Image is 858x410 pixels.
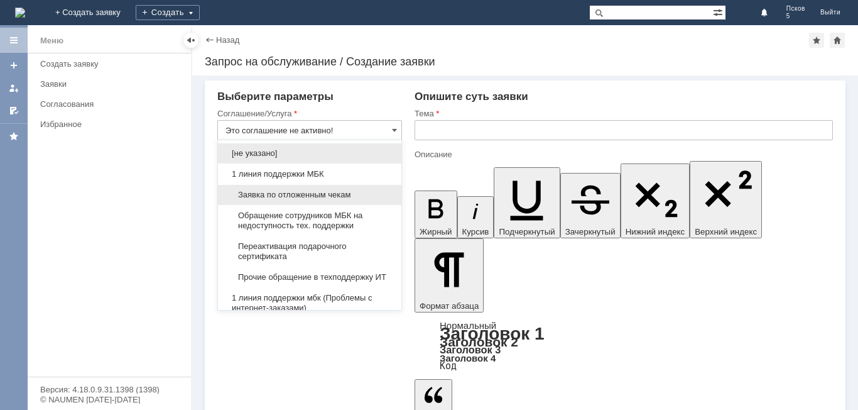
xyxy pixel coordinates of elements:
[225,148,394,158] span: [не указано]
[40,385,178,394] div: Версия: 4.18.0.9.31.1398 (1398)
[35,74,188,94] a: Заявки
[621,163,690,238] button: Нижний индекс
[420,301,479,311] span: Формат абзаца
[713,6,725,18] span: Расширенный поиск
[440,353,496,363] a: Заголовок 4
[809,33,824,48] div: Добавить в избранное
[205,55,845,68] div: Запрос на обслуживание / Создание заявки
[225,293,394,313] span: 1 линия поддержки мбк (Проблемы с интернет-заказами)
[786,13,805,20] span: 5
[4,101,24,121] a: Мои согласования
[15,8,25,18] a: Перейти на домашнюю страницу
[225,241,394,262] span: Переактивация подарочного сертификата
[4,55,24,75] a: Создать заявку
[415,109,830,118] div: Тема
[499,227,555,236] span: Подчеркнутый
[560,173,621,238] button: Зачеркнутый
[225,190,394,200] span: Заявка по отложенным чекам
[217,109,399,118] div: Соглашение/Услуга
[786,5,805,13] span: Псков
[35,94,188,114] a: Согласования
[415,191,457,238] button: Жирный
[225,272,394,282] span: Прочие обращение в техподдержку ИТ
[136,5,200,20] div: Создать
[4,78,24,98] a: Мои заявки
[15,8,25,18] img: logo
[225,169,394,179] span: 1 линия поддержки МБК
[40,33,63,48] div: Меню
[183,33,198,48] div: Скрыть меню
[216,35,239,45] a: Назад
[415,91,528,102] span: Опишите суть заявки
[40,59,183,69] div: Создать заявку
[40,396,178,404] div: © NAUMEN [DATE]-[DATE]
[440,320,496,331] a: Нормальный
[440,344,501,355] a: Заголовок 3
[420,227,452,236] span: Жирный
[40,99,183,109] div: Согласования
[626,227,685,236] span: Нижний индекс
[494,167,560,238] button: Подчеркнутый
[462,227,489,236] span: Курсив
[415,321,833,370] div: Формат абзаца
[830,33,845,48] div: Сделать домашней страницей
[217,91,334,102] span: Выберите параметры
[440,360,457,372] a: Код
[695,227,757,236] span: Верхний индекс
[440,335,518,349] a: Заголовок 2
[40,79,183,89] div: Заявки
[690,161,762,238] button: Верхний индекс
[440,324,545,343] a: Заголовок 1
[457,196,494,238] button: Курсив
[415,150,830,158] div: Описание
[40,119,170,129] div: Избранное
[225,211,394,231] span: Обращение сотрудников МБК на недоступность тех. поддержки
[35,54,188,74] a: Создать заявку
[415,238,484,313] button: Формат абзаца
[565,227,616,236] span: Зачеркнутый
